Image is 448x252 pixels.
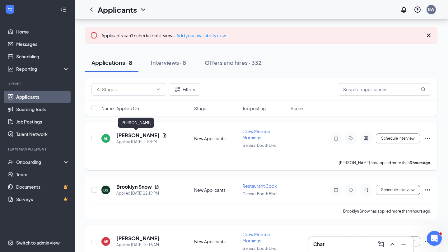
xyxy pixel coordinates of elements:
div: Team Management [7,146,68,152]
span: Crew Member Mornings [242,232,272,243]
div: [PERSON_NAME] [118,118,154,128]
button: Filter Filters [169,83,200,96]
p: Brooklyn Snow has applied more than . [343,209,431,214]
svg: Note [332,187,340,192]
svg: ActiveChat [362,136,370,141]
a: Home [16,25,69,38]
svg: Ellipses [424,135,431,142]
span: Job posting [242,105,266,111]
input: Search in applications [338,83,431,96]
svg: Document [162,133,167,138]
h5: Brooklyn Snow [116,183,152,190]
b: 3 hours ago [410,160,430,165]
svg: Tag [347,187,355,192]
div: BW [428,7,434,12]
a: Add your availability now [176,33,226,38]
span: Score [291,105,303,111]
iframe: Intercom live chat [427,231,442,246]
b: 4 hours ago [410,209,430,214]
div: AE [104,239,108,244]
span: Crew Member Mornings [242,128,272,140]
span: Name · Applied On [101,105,139,111]
svg: ChevronDown [156,87,161,92]
svg: Document [154,184,159,189]
a: Job Postings [16,115,69,128]
svg: ChevronUp [389,241,396,248]
span: Applicants can't schedule interviews. [101,33,226,38]
svg: Note [332,136,340,141]
div: Switch to admin view [16,240,60,246]
span: General Booth Blvd. [242,246,278,251]
svg: Analysis [7,66,14,72]
span: General Booth Blvd. [242,143,278,148]
a: Talent Network [16,128,69,140]
svg: Minimize [400,241,407,248]
a: Team [16,168,69,181]
input: All Stages [97,86,153,93]
div: Onboarding [16,159,64,165]
div: Hiring [7,81,68,87]
svg: Ellipses [424,238,431,245]
a: Sourcing Tools [16,103,69,115]
a: DocumentsCrown [16,181,69,193]
div: Applications · 8 [91,59,132,66]
svg: Filter [174,86,181,93]
div: Applied [DATE] 12:19 PM [116,190,159,196]
svg: Error [90,32,98,39]
div: Interviews · 8 [151,59,186,66]
button: Schedule Interview [376,133,420,143]
svg: ChevronLeft [88,6,95,13]
a: SurveysCrown [16,193,69,205]
a: Messages [16,38,69,50]
svg: Settings [7,240,14,246]
svg: QuestionInfo [414,6,421,13]
div: AL [104,136,108,141]
h5: [PERSON_NAME] [116,235,160,242]
div: New Applicants [194,187,239,193]
p: [PERSON_NAME] has applied more than . [339,160,431,165]
div: Offers and hires · 332 [205,59,262,66]
div: Applied [DATE] 10:16 AM [116,242,160,248]
button: Minimize [399,239,408,249]
svg: Cross [425,32,432,39]
svg: UserCheck [7,159,14,165]
h5: [PERSON_NAME] [116,132,160,139]
a: Scheduling [16,50,69,63]
svg: ChevronDown [139,6,147,13]
svg: WorkstreamLogo [7,6,13,12]
svg: Ellipses [424,186,431,194]
span: Restaurant Cook [242,183,277,189]
div: Applied [DATE] 1:10 PM [116,139,167,145]
div: Reporting [16,66,70,72]
div: New Applicants [194,238,239,245]
h3: Chat [313,241,324,248]
h1: Applicants [98,4,137,15]
svg: Tag [347,136,355,141]
div: BS [103,187,108,193]
span: General Booth Blvd. [242,191,278,196]
svg: ComposeMessage [377,241,385,248]
button: ChevronUp [387,239,397,249]
svg: MagnifyingGlass [421,87,426,92]
svg: ActiveChat [362,187,370,192]
span: Stage [194,105,207,111]
div: New Applicants [194,135,239,142]
a: Applicants [16,91,69,103]
svg: Notifications [400,6,408,13]
svg: Collapse [60,7,66,13]
button: Schedule Interview [376,185,420,195]
button: ComposeMessage [376,239,386,249]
